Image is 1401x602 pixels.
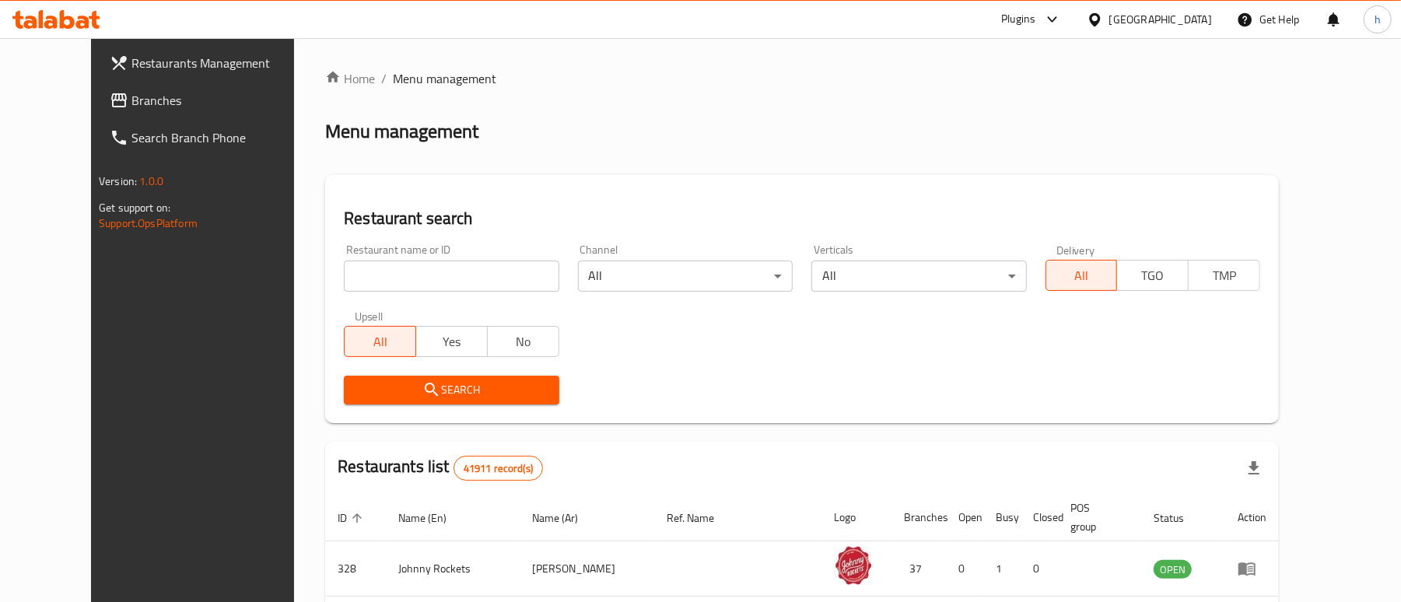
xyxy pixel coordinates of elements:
[1109,11,1212,28] div: [GEOGRAPHIC_DATA]
[325,69,375,88] a: Home
[983,494,1021,541] th: Busy
[946,541,983,597] td: 0
[532,509,598,527] span: Name (Ar)
[1123,264,1182,287] span: TGO
[1154,561,1192,579] span: OPEN
[1056,244,1095,255] label: Delivery
[891,494,946,541] th: Branches
[325,541,386,597] td: 328
[398,509,467,527] span: Name (En)
[811,261,1026,292] div: All
[338,455,543,481] h2: Restaurants list
[415,326,488,357] button: Yes
[99,198,170,218] span: Get support on:
[338,509,367,527] span: ID
[381,69,387,88] li: /
[1001,10,1035,29] div: Plugins
[520,541,655,597] td: [PERSON_NAME]
[99,171,137,191] span: Version:
[1045,260,1118,291] button: All
[494,331,553,353] span: No
[1188,260,1260,291] button: TMP
[454,456,543,481] div: Total records count
[487,326,559,357] button: No
[1154,509,1204,527] span: Status
[97,44,325,82] a: Restaurants Management
[422,331,482,353] span: Yes
[834,546,873,585] img: Johnny Rockets
[454,461,542,476] span: 41911 record(s)
[1375,11,1381,28] span: h
[821,494,891,541] th: Logo
[139,171,163,191] span: 1.0.0
[99,213,198,233] a: Support.OpsPlatform
[1116,260,1189,291] button: TGO
[131,54,313,72] span: Restaurants Management
[1053,264,1112,287] span: All
[131,91,313,110] span: Branches
[344,376,559,404] button: Search
[131,128,313,147] span: Search Branch Phone
[356,380,546,400] span: Search
[97,119,325,156] a: Search Branch Phone
[983,541,1021,597] td: 1
[1195,264,1254,287] span: TMP
[1154,560,1192,579] div: OPEN
[1070,499,1123,536] span: POS group
[97,82,325,119] a: Branches
[1238,559,1266,578] div: Menu
[344,326,416,357] button: All
[344,261,559,292] input: Search for restaurant name or ID..
[325,119,478,144] h2: Menu management
[1021,494,1058,541] th: Closed
[393,69,496,88] span: Menu management
[355,310,384,321] label: Upsell
[891,541,946,597] td: 37
[386,541,520,597] td: Johnny Rockets
[1021,541,1058,597] td: 0
[578,261,793,292] div: All
[325,69,1279,88] nav: breadcrumb
[351,331,410,353] span: All
[344,207,1260,230] h2: Restaurant search
[1235,450,1273,487] div: Export file
[946,494,983,541] th: Open
[1225,494,1279,541] th: Action
[667,509,735,527] span: Ref. Name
